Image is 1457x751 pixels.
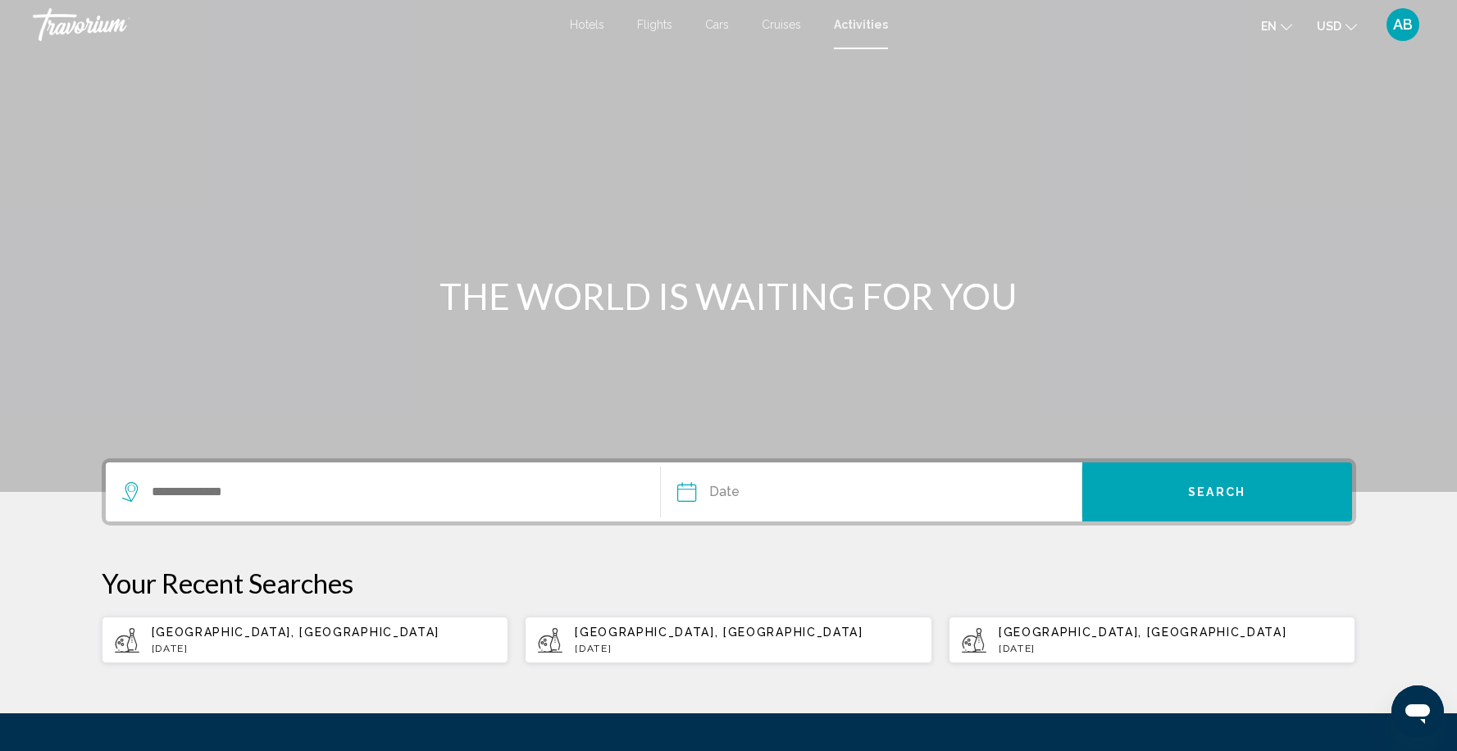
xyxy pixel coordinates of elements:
[949,616,1356,664] button: [GEOGRAPHIC_DATA], [GEOGRAPHIC_DATA][DATE]
[575,643,919,654] p: [DATE]
[421,275,1036,317] h1: THE WORLD IS WAITING FOR YOU
[1382,7,1424,42] button: User Menu
[1082,462,1352,521] button: Search
[834,18,888,31] a: Activities
[33,8,553,41] a: Travorium
[1317,14,1357,38] button: Change currency
[1261,14,1292,38] button: Change language
[102,567,1356,599] p: Your Recent Searches
[1261,20,1277,33] span: en
[152,626,439,639] span: [GEOGRAPHIC_DATA], [GEOGRAPHIC_DATA]
[1393,16,1413,33] span: AB
[999,626,1286,639] span: [GEOGRAPHIC_DATA], [GEOGRAPHIC_DATA]
[1391,685,1444,738] iframe: Button to launch messaging window
[106,462,1352,521] div: Search widget
[570,18,604,31] a: Hotels
[762,18,801,31] a: Cruises
[525,616,932,664] button: [GEOGRAPHIC_DATA], [GEOGRAPHIC_DATA][DATE]
[999,643,1343,654] p: [DATE]
[637,18,672,31] a: Flights
[1188,486,1245,499] span: Search
[575,626,863,639] span: [GEOGRAPHIC_DATA], [GEOGRAPHIC_DATA]
[102,616,509,664] button: [GEOGRAPHIC_DATA], [GEOGRAPHIC_DATA][DATE]
[705,18,729,31] a: Cars
[1317,20,1341,33] span: USD
[677,462,1081,521] button: Date
[152,643,496,654] p: [DATE]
